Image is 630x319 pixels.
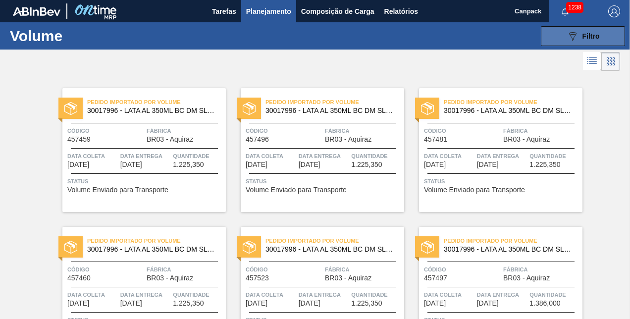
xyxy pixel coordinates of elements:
span: BR03 - Aquiraz [325,274,371,282]
span: 30017996 - LATA AL 350ML BC DM SLK 429 BRILHO [444,246,575,253]
img: Logout [608,5,620,17]
a: statusPedido Importado por Volume30017996 - LATA AL 350ML BC DM SLK 429 BRILHOCódigo457459Fábrica... [48,88,226,212]
span: Código [67,265,144,274]
span: Código [246,265,322,274]
span: Código [67,126,144,136]
span: 457496 [246,136,269,143]
span: 457460 [67,274,91,282]
div: Visão em Lista [583,52,601,71]
span: Volume Enviado para Transporte [246,186,347,194]
span: Código [424,126,501,136]
span: Fábrica [503,126,580,136]
span: Quantidade [173,290,223,300]
span: Status [67,176,223,186]
span: 26/04/2024 [120,300,142,307]
span: Data coleta [424,290,474,300]
span: Filtro [582,32,600,40]
span: Status [424,176,580,186]
span: BR03 - Aquiraz [147,136,193,143]
span: Data entrega [299,151,349,161]
span: 30017996 - LATA AL 350ML BC DM SLK 429 BRILHO [265,246,396,253]
span: Data coleta [246,290,296,300]
span: Tarefas [212,5,236,17]
span: 30017996 - LATA AL 350ML BC DM SLK 429 BRILHO [87,107,218,114]
span: Data coleta [246,151,296,161]
span: Data coleta [424,151,474,161]
span: Pedido Importado por Volume [265,236,404,246]
span: BR03 - Aquiraz [147,274,193,282]
span: Quantidade [529,151,580,161]
span: 457497 [424,274,447,282]
span: BR03 - Aquiraz [325,136,371,143]
span: 26/04/2024 [246,300,267,307]
span: Pedido Importado por Volume [444,97,582,107]
img: status [64,102,77,115]
span: 457523 [246,274,269,282]
span: Data entrega [299,290,349,300]
img: TNhmsLtSVTkK8tSr43FrP2fwEKptu5GPRR3wAAAABJRU5ErkJggg== [13,7,60,16]
span: Data entrega [120,290,171,300]
div: Visão em Cards [601,52,620,71]
span: 27/04/2024 [477,300,499,307]
span: Pedido Importado por Volume [87,236,226,246]
span: Relatórios [384,5,418,17]
a: statusPedido Importado por Volume30017996 - LATA AL 350ML BC DM SLK 429 BRILHOCódigo457496Fábrica... [226,88,404,212]
span: 457459 [67,136,91,143]
img: status [421,102,434,115]
a: statusPedido Importado por Volume30017996 - LATA AL 350ML BC DM SLK 429 BRILHOCódigo457481Fábrica... [404,88,582,212]
span: 1.225,350 [173,161,204,168]
span: 27/04/2024 [424,300,446,307]
img: status [243,102,256,115]
span: Pedido Importado por Volume [444,236,582,246]
span: 26/04/2024 [67,300,89,307]
span: BR03 - Aquiraz [503,274,550,282]
span: 25/04/2024 [120,161,142,168]
img: status [421,241,434,254]
span: 1.225,350 [173,300,204,307]
span: 1.225,350 [351,300,382,307]
span: Status [246,176,402,186]
span: Fábrica [503,265,580,274]
span: 30017996 - LATA AL 350ML BC DM SLK 429 BRILHO [87,246,218,253]
span: 1238 [566,2,583,13]
span: Pedido Importado por Volume [265,97,404,107]
img: status [243,241,256,254]
span: Data entrega [477,151,527,161]
span: Volume Enviado para Transporte [67,186,168,194]
span: Fábrica [147,126,223,136]
span: 26/04/2024 [424,161,446,168]
span: 26/04/2024 [477,161,499,168]
span: 1.225,350 [351,161,382,168]
h1: Volume [10,30,147,42]
button: Notificações [549,4,581,18]
span: Quantidade [351,290,402,300]
span: 30017996 - LATA AL 350ML BC DM SLK 429 BRILHO [444,107,575,114]
span: Pedido Importado por Volume [87,97,226,107]
span: Data coleta [67,290,118,300]
span: Quantidade [173,151,223,161]
span: 30017996 - LATA AL 350ML BC DM SLK 429 BRILHO [265,107,396,114]
img: status [64,241,77,254]
span: 457481 [424,136,447,143]
span: Data entrega [120,151,171,161]
span: Fábrica [147,265,223,274]
span: 26/04/2024 [299,300,320,307]
span: BR03 - Aquiraz [503,136,550,143]
span: Data coleta [67,151,118,161]
span: Data entrega [477,290,527,300]
span: Volume Enviado para Transporte [424,186,525,194]
span: Quantidade [529,290,580,300]
span: Quantidade [351,151,402,161]
span: 1.225,350 [529,161,560,168]
span: 26/04/2024 [246,161,267,168]
span: 1.386,000 [529,300,560,307]
span: Fábrica [325,265,402,274]
span: Fábrica [325,126,402,136]
button: Filtro [541,26,625,46]
span: 26/04/2024 [299,161,320,168]
span: Planejamento [246,5,291,17]
span: Composição de Carga [301,5,374,17]
span: Código [246,126,322,136]
span: Código [424,265,501,274]
span: 25/04/2024 [67,161,89,168]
